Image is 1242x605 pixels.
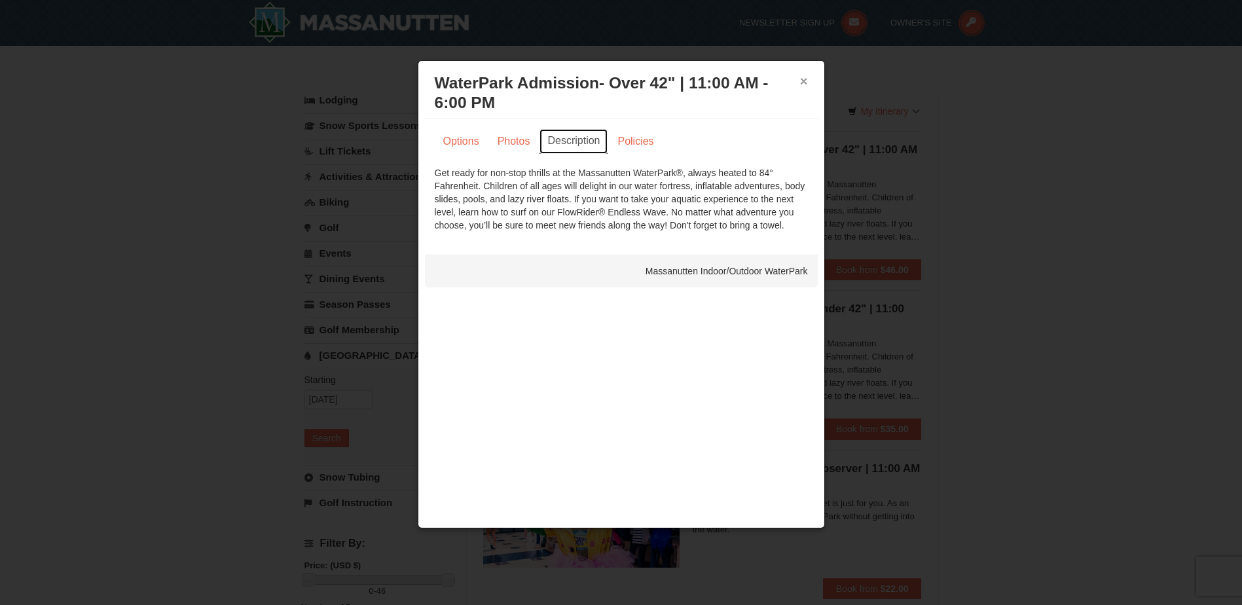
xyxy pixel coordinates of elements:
[435,129,488,154] a: Options
[435,73,808,113] h3: WaterPark Admission- Over 42" | 11:00 AM - 6:00 PM
[435,166,808,232] div: Get ready for non-stop thrills at the Massanutten WaterPark®, always heated to 84° Fahrenheit. Ch...
[539,129,608,154] a: Description
[489,129,539,154] a: Photos
[609,129,662,154] a: Policies
[800,75,808,88] button: ×
[425,255,818,287] div: Massanutten Indoor/Outdoor WaterPark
